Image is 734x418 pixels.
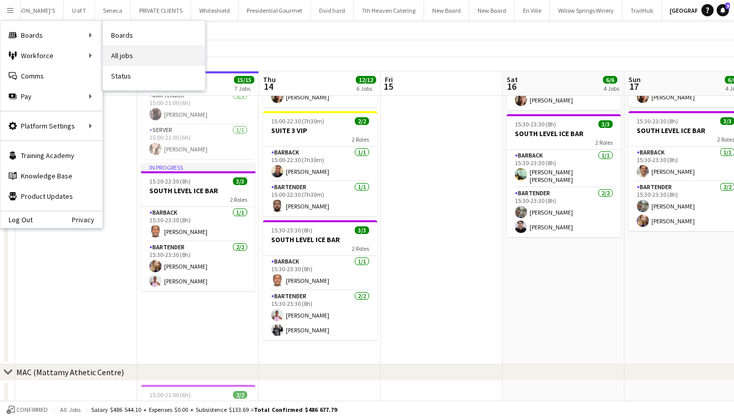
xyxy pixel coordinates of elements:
span: Confirmed [16,406,48,413]
div: 7 Jobs [234,85,254,92]
app-card-role: BARBACK1/115:00-22:30 (7h30m)[PERSON_NAME] [263,147,377,181]
span: 15:00-22:30 (7h30m) [271,117,324,125]
span: 2/2 [355,117,369,125]
span: Fri [385,75,393,84]
h3: SOUTH LEVEL ICE BAR [141,186,255,195]
div: Salary $486 544.10 + Expenses $0.00 + Subsistence $133.69 = [91,406,337,413]
div: MAC (Mattamy Athetic Centre) [16,367,124,377]
button: Dvid hard [311,1,354,20]
button: PRIVATE CLIENTS [131,1,191,20]
button: New Board [469,1,515,20]
button: Confirmed [5,404,49,415]
a: 9 [717,4,729,16]
span: Sun [628,75,641,84]
app-card-role: BARBACK1/115:30-23:30 (8h)[PERSON_NAME] [PERSON_NAME] [507,150,621,188]
span: 15:30-23:30 (8h) [515,120,556,128]
a: All jobs [103,45,205,66]
button: Willow Springs Winery [550,1,622,20]
app-card-role: SERVER1/115:00-21:00 (6h)[PERSON_NAME] [141,124,255,159]
a: Boards [103,25,205,45]
div: 4 Jobs [604,85,619,92]
span: Total Confirmed $486 677.79 [254,406,337,413]
span: 15 [383,81,393,92]
span: 15:00-21:00 (6h) [149,391,191,399]
app-card-role: BARTENDER2/215:30-23:30 (8h)[PERSON_NAME][PERSON_NAME] [263,291,377,340]
span: 15/15 [234,76,254,84]
span: 2 Roles [230,196,247,203]
span: 3/3 [233,177,247,185]
span: 2 Roles [352,245,369,252]
button: Seneca [95,1,131,20]
a: Comms [1,66,102,86]
button: New Board [424,1,469,20]
span: All jobs [58,406,83,413]
button: Whiteshield [191,1,239,20]
app-card-role: BARTENDER2/215:30-23:30 (8h)[PERSON_NAME][PERSON_NAME] [507,188,621,237]
button: 7th Heaven Catering [354,1,424,20]
h3: SUITE 3 VIP SUITE [141,400,255,409]
a: Log Out [1,216,33,224]
span: 15:30-23:30 (8h) [149,177,191,185]
button: Presidential Gourmet [239,1,311,20]
span: 2 Roles [352,136,369,143]
h3: SOUTH LEVEL ICE BAR [507,129,621,138]
a: Training Academy [1,145,102,166]
span: 14 [261,81,276,92]
app-job-card: In progress15:30-23:30 (8h)3/3SOUTH LEVEL ICE BAR2 RolesBARBACK1/115:30-23:30 (8h)[PERSON_NAME]BA... [141,163,255,291]
a: Product Updates [1,186,102,206]
div: Pay [1,86,102,107]
span: 9 [725,3,730,9]
app-job-card: 15:30-23:30 (8h)3/3SOUTH LEVEL ICE BAR2 RolesBARBACK1/115:30-23:30 (8h)[PERSON_NAME]BARTENDER2/21... [263,220,377,340]
div: Workforce [1,45,102,66]
h3: SUITE 3 VIP [263,126,377,135]
button: U of T [64,1,95,20]
span: 15:30-23:30 (8h) [271,226,312,234]
app-card-role: BARTENDER1/115:00-22:30 (7h30m)[PERSON_NAME] [263,181,377,216]
span: 3/3 [598,120,613,128]
div: 6 Jobs [356,85,376,92]
span: 3/3 [355,226,369,234]
app-job-card: 15:30-23:30 (8h)3/3SOUTH LEVEL ICE BAR2 RolesBARBACK1/115:30-23:30 (8h)[PERSON_NAME] [PERSON_NAME... [507,114,621,237]
a: Knowledge Base [1,166,102,186]
div: Boards [1,25,102,45]
app-card-role: BARBACK1/115:30-23:30 (8h)[PERSON_NAME] [141,207,255,242]
button: En Ville [515,1,550,20]
app-job-card: 15:00-21:00 (6h)2/2SUITE 2 [PERSON_NAME] DELLELCE.2 RolesBARTENDER1/115:00-21:00 (6h)[PERSON_NAME... [141,45,255,159]
app-job-card: 15:00-22:30 (7h30m)2/2SUITE 3 VIP2 RolesBARBACK1/115:00-22:30 (7h30m)[PERSON_NAME]BARTENDER1/115:... [263,111,377,216]
span: Thu [263,75,276,84]
span: 2 Roles [595,139,613,146]
span: 6/6 [603,76,617,84]
a: Privacy [72,216,102,224]
span: 12/12 [356,76,376,84]
h3: SOUTH LEVEL ICE BAR [263,235,377,244]
div: In progress [141,163,255,171]
app-card-role: BARTENDER1/115:00-21:00 (6h)[PERSON_NAME] [141,90,255,124]
button: TrailHub [622,1,662,20]
span: 17 [627,81,641,92]
app-card-role: BARTENDER2/215:30-23:30 (8h)[PERSON_NAME][PERSON_NAME] [141,242,255,291]
span: 15:30-23:30 (8h) [637,117,678,125]
div: Platform Settings [1,116,102,136]
span: Sat [507,75,518,84]
span: 2/2 [233,391,247,399]
span: 16 [505,81,518,92]
a: Status [103,66,205,86]
app-card-role: BARBACK1/115:30-23:30 (8h)[PERSON_NAME] [263,256,377,291]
